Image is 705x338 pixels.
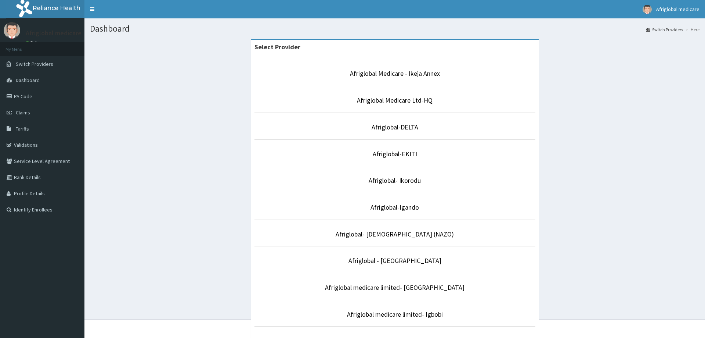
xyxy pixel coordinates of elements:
[656,6,699,13] span: Afriglobal medicare
[16,125,29,132] span: Tariffs
[643,5,652,14] img: User Image
[26,40,43,45] a: Online
[373,150,417,158] a: Afriglobal-EKITI
[357,96,433,104] a: Afriglobal Medicare Ltd-HQ
[16,77,40,83] span: Dashboard
[254,43,300,51] strong: Select Provider
[370,203,419,211] a: Afriglobal-Igando
[646,26,683,33] a: Switch Providers
[347,310,443,319] a: Afriglobal medicare limited- Igbobi
[348,256,441,265] a: Afriglobal - [GEOGRAPHIC_DATA]
[325,283,464,292] a: Afriglobal medicare limited- [GEOGRAPHIC_DATA]
[26,30,82,36] p: Afriglobal medicare
[369,176,421,185] a: Afriglobal- Ikorodu
[16,109,30,116] span: Claims
[336,230,454,238] a: Afriglobal- [DEMOGRAPHIC_DATA] (NAZO)
[684,26,699,33] li: Here
[4,22,20,39] img: User Image
[350,69,440,78] a: Afriglobal Medicare - Ikeja Annex
[90,24,699,33] h1: Dashboard
[16,61,53,67] span: Switch Providers
[372,123,418,131] a: Afriglobal-DELTA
